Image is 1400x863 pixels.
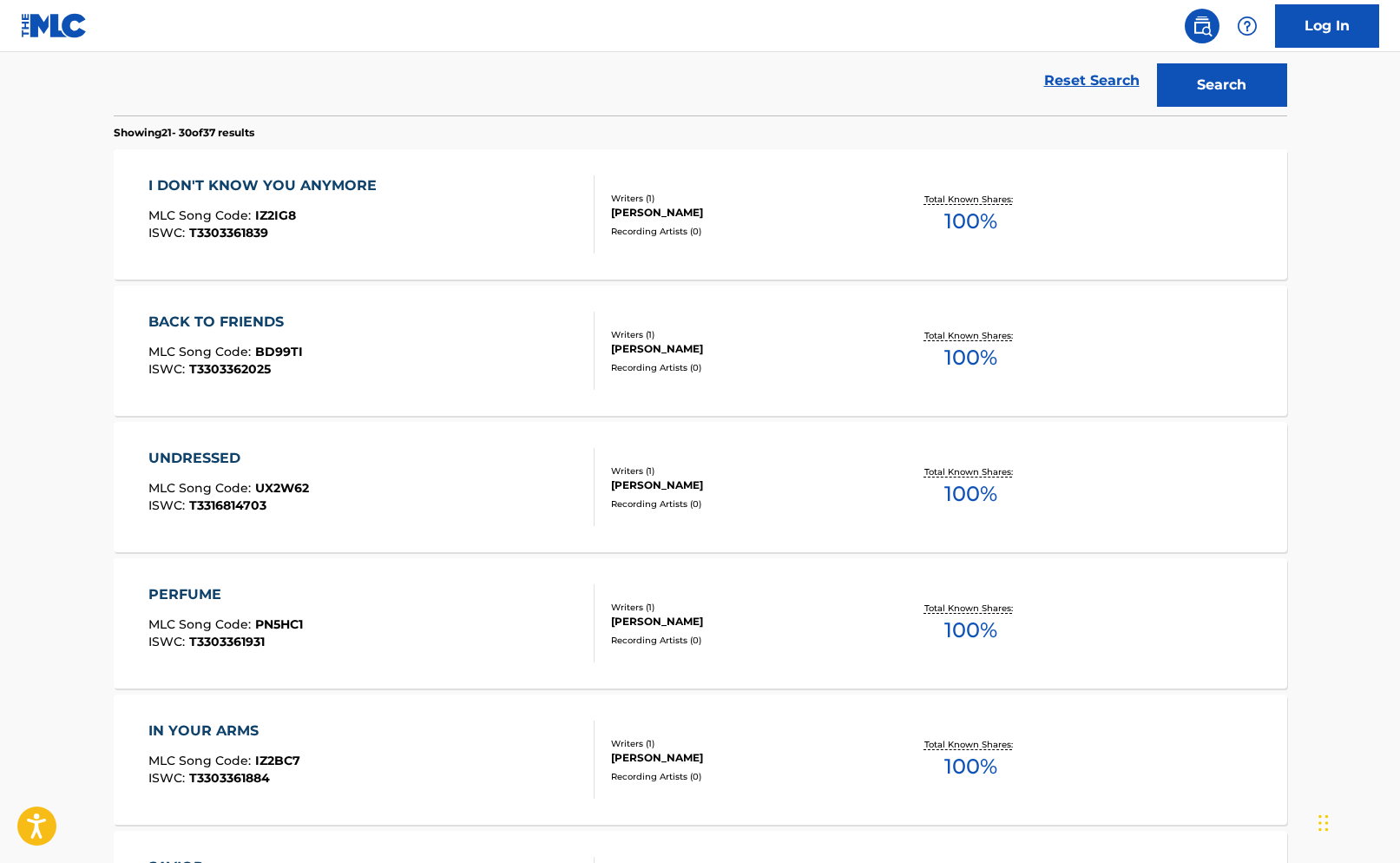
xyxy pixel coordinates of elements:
span: ISWC : [148,361,189,377]
p: Total Known Shares: [924,193,1017,206]
div: I DON'T KNOW YOU ANYMORE [148,175,385,196]
div: Recording Artists ( 0 ) [611,497,873,511]
div: Recording Artists ( 0 ) [611,225,873,238]
a: I DON'T KNOW YOU ANYMOREMLC Song Code:IZ2IG8ISWC:T3303361839Writers (1)[PERSON_NAME]Recording Art... [114,149,1287,280]
span: ISWC : [148,634,189,649]
span: PN5HC1 [255,616,303,632]
div: Help [1230,9,1265,43]
span: ISWC : [148,770,189,786]
div: IN YOUR ARMS [148,721,300,741]
a: Log In [1275,4,1379,48]
a: Public Search [1185,9,1219,43]
div: Writers ( 1 ) [611,464,873,478]
p: Total Known Shares: [924,329,1017,342]
span: T3303362025 [189,361,271,377]
span: BD99TI [255,344,303,359]
span: UX2W62 [255,480,309,496]
span: MLC Song Code : [148,480,255,496]
span: MLC Song Code : [148,208,255,223]
p: Total Known Shares: [924,602,1017,615]
div: Writers ( 1 ) [611,601,873,614]
div: Writers ( 1 ) [611,328,873,341]
span: 100 % [944,751,997,782]
span: 100 % [944,478,997,510]
div: [PERSON_NAME] [611,614,873,629]
span: ISWC : [148,225,189,240]
div: Recording Artists ( 0 ) [611,361,873,374]
img: help [1237,16,1258,36]
span: T3316814703 [189,497,266,513]
a: PERFUMEMLC Song Code:PN5HC1ISWC:T3303361931Writers (1)[PERSON_NAME]Recording Artists (0)Total Kno... [114,558,1287,688]
a: UNDRESSEDMLC Song Code:UX2W62ISWC:T3316814703Writers (1)[PERSON_NAME]Recording Artists (0)Total K... [114,422,1287,552]
div: [PERSON_NAME] [611,205,873,221]
p: Total Known Shares: [924,738,1017,751]
div: [PERSON_NAME] [611,478,873,493]
button: Search [1157,63,1287,107]
div: [PERSON_NAME] [611,341,873,357]
span: IZ2IG8 [255,208,296,223]
span: T3303361931 [189,634,265,649]
a: IN YOUR ARMSMLC Song Code:IZ2BC7ISWC:T3303361884Writers (1)[PERSON_NAME]Recording Artists (0)Tota... [114,695,1287,825]
div: Recording Artists ( 0 ) [611,770,873,783]
p: Showing 21 - 30 of 37 results [114,125,254,141]
span: IZ2BC7 [255,753,300,768]
div: UNDRESSED [148,448,309,469]
span: T3303361839 [189,225,268,240]
div: BACK TO FRIENDS [148,312,303,333]
img: search [1192,16,1213,36]
span: T3303361884 [189,770,270,786]
div: Writers ( 1 ) [611,737,873,750]
div: Drag [1318,797,1329,849]
div: Writers ( 1 ) [611,192,873,205]
span: ISWC : [148,497,189,513]
div: [PERSON_NAME] [611,750,873,766]
span: MLC Song Code : [148,616,255,632]
span: 100 % [944,206,997,237]
span: 100 % [944,342,997,373]
a: BACK TO FRIENDSMLC Song Code:BD99TIISWC:T3303362025Writers (1)[PERSON_NAME]Recording Artists (0)T... [114,286,1287,416]
span: MLC Song Code : [148,753,255,768]
p: Total Known Shares: [924,465,1017,478]
div: Recording Artists ( 0 ) [611,634,873,647]
a: Reset Search [1035,62,1148,100]
span: 100 % [944,615,997,646]
iframe: Chat Widget [1313,780,1400,863]
img: MLC Logo [21,13,88,38]
div: PERFUME [148,584,303,605]
span: MLC Song Code : [148,344,255,359]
